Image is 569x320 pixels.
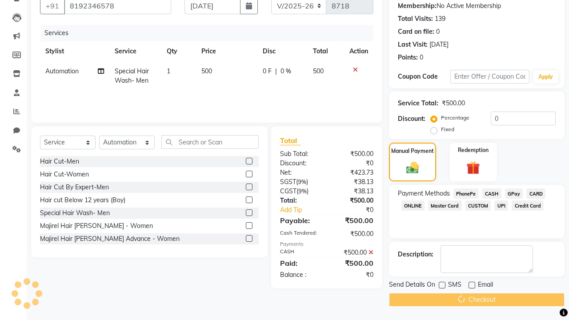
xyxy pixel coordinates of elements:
[398,40,428,49] div: Last Visit:
[391,147,434,155] label: Manual Payment
[280,187,297,195] span: CGST
[398,72,450,81] div: Coupon Code
[273,149,327,159] div: Sub Total:
[441,114,469,122] label: Percentage
[398,1,556,11] div: No Active Membership
[450,70,529,84] input: Enter Offer / Coupon Code
[280,136,301,145] span: Total
[115,67,149,84] span: Special Hair Wash- Men
[161,41,196,61] th: Qty
[40,196,125,205] div: Hair cut Below 12 years (Boy)
[462,160,485,176] img: _gift.svg
[280,178,296,186] span: SGST
[280,67,291,76] span: 0 %
[478,280,493,291] span: Email
[336,205,380,215] div: ₹0
[344,41,373,61] th: Action
[273,177,327,187] div: ( )
[401,200,425,211] span: ONLINE
[275,67,277,76] span: |
[273,248,327,257] div: CASH
[273,187,327,196] div: ( )
[273,258,327,268] div: Paid:
[420,53,423,62] div: 0
[327,248,380,257] div: ₹500.00
[40,183,109,192] div: Hair Cut By Expert-Men
[327,149,380,159] div: ₹500.00
[327,159,380,168] div: ₹0
[167,67,170,75] span: 1
[398,114,425,124] div: Discount:
[40,41,109,61] th: Stylist
[327,196,380,205] div: ₹500.00
[109,41,161,61] th: Service
[40,170,89,179] div: Hair Cut-Women
[45,67,79,75] span: Automation
[458,146,489,154] label: Redemption
[273,270,327,280] div: Balance :
[273,168,327,177] div: Net:
[448,280,461,291] span: SMS
[442,99,465,108] div: ₹500.00
[533,70,558,84] button: Apply
[494,200,508,211] span: UPI
[40,157,79,166] div: Hair Cut-Men
[402,160,423,175] img: _cash.svg
[273,196,327,205] div: Total:
[327,258,380,268] div: ₹500.00
[327,270,380,280] div: ₹0
[273,159,327,168] div: Discount:
[398,1,437,11] div: Membership:
[398,27,434,36] div: Card on file:
[398,99,438,108] div: Service Total:
[298,188,307,195] span: 9%
[327,177,380,187] div: ₹38.13
[389,280,435,291] span: Send Details On
[280,240,373,248] div: Payments
[201,67,212,75] span: 500
[196,41,257,61] th: Price
[273,229,327,239] div: Cash Tendered:
[40,234,180,244] div: Majirel Hair [PERSON_NAME] Advance - Women
[327,168,380,177] div: ₹423.73
[40,208,110,218] div: Special Hair Wash- Men
[327,229,380,239] div: ₹500.00
[40,221,153,231] div: Majirel Hair [PERSON_NAME] - Women
[398,189,450,198] span: Payment Methods
[327,215,380,226] div: ₹500.00
[441,125,454,133] label: Fixed
[398,53,418,62] div: Points:
[526,188,545,199] span: CARD
[313,67,324,75] span: 500
[482,188,501,199] span: CASH
[435,14,445,24] div: 139
[263,67,272,76] span: 0 F
[41,25,380,41] div: Services
[436,27,440,36] div: 0
[273,205,336,215] a: Add Tip
[453,188,479,199] span: PhonePe
[512,200,544,211] span: Credit Card
[308,41,344,61] th: Total
[273,215,327,226] div: Payable:
[298,178,306,185] span: 9%
[465,200,491,211] span: CUSTOM
[327,187,380,196] div: ₹38.13
[161,135,259,149] input: Search or Scan
[398,14,433,24] div: Total Visits:
[428,200,462,211] span: Master Card
[257,41,308,61] th: Disc
[505,188,523,199] span: GPay
[398,250,433,259] div: Description:
[429,40,449,49] div: [DATE]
